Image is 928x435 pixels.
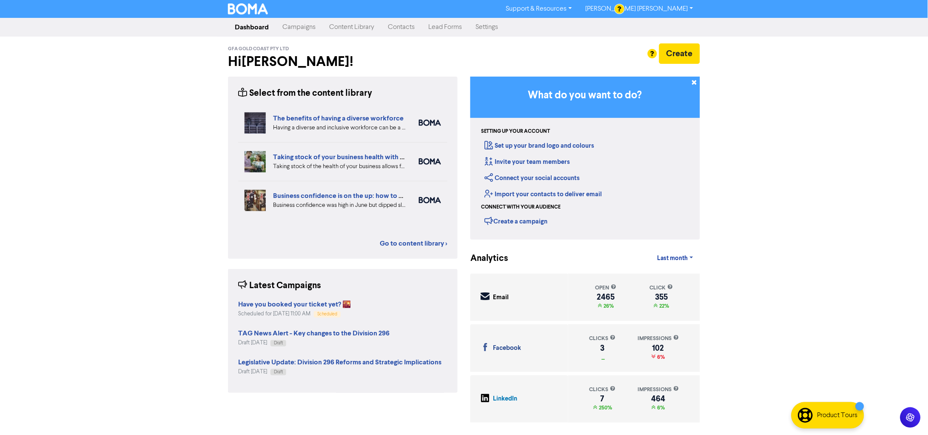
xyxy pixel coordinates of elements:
div: Scheduled for [DATE] 11:00 AM [238,310,351,318]
a: Import your contacts to deliver email [484,190,602,198]
a: Support & Resources [499,2,579,16]
a: Campaigns [276,19,322,36]
span: Draft [274,341,283,345]
a: Taking stock of your business health with ratios [273,153,417,161]
div: Business confidence was high in June but dipped slightly in August in the latest SMB Business Ins... [273,201,406,210]
a: [PERSON_NAME] [PERSON_NAME] [579,2,700,16]
div: Email [493,293,509,303]
span: 22% [658,303,669,309]
div: Getting Started in BOMA [470,77,700,240]
span: _ [600,354,605,361]
span: Scheduled [317,312,337,316]
a: Go to content library > [380,238,447,249]
div: 102 [638,345,679,352]
img: boma [419,197,441,203]
div: Latest Campaigns [238,279,321,292]
a: Contacts [381,19,421,36]
div: Setting up your account [481,128,550,135]
a: Business confidence is on the up: how to overcome the big challenges [273,192,486,200]
div: 7 [589,395,616,402]
button: Create [659,43,700,64]
div: Select from the content library [238,87,372,100]
a: Dashboard [228,19,276,36]
img: boma [419,120,441,126]
img: BOMA Logo [228,3,268,14]
a: The benefits of having a diverse workforce [273,114,404,123]
div: LinkedIn [493,394,518,404]
span: 26% [602,303,614,309]
div: 2465 [595,294,617,300]
div: impressions [638,386,679,394]
a: Legislative Update: Division 296 Reforms and Strategic Implications [238,359,441,366]
div: open [595,284,617,292]
div: Draft [DATE] [238,339,390,347]
a: Have you booked your ticket yet? 🌇 [238,301,351,308]
div: 3 [589,345,616,352]
strong: Legislative Update: Division 296 Reforms and Strategic Implications [238,358,441,366]
div: impressions [638,335,679,343]
strong: TAG News Alert - Key changes to the Division 296 [238,329,390,338]
a: TAG News Alert - Key changes to the Division 296 [238,330,390,337]
span: Draft [274,370,283,374]
div: click [650,284,673,292]
div: Draft [DATE] [238,368,441,376]
div: Create a campaign [484,215,548,227]
div: Having a diverse and inclusive workforce can be a major boost for your business. We list four of ... [273,123,406,132]
div: Facebook [493,343,521,353]
a: Settings [469,19,505,36]
a: Invite your team members [484,158,570,166]
span: Last month [658,255,688,262]
span: 6% [656,404,665,411]
a: Content Library [322,19,381,36]
img: boma_accounting [419,158,441,165]
div: 355 [650,294,673,300]
div: clicks [589,335,616,343]
span: 6% [656,354,665,361]
a: Lead Forms [421,19,469,36]
div: clicks [589,386,616,394]
a: Set up your brand logo and colours [484,142,595,150]
a: Last month [651,250,700,267]
h2: Hi [PERSON_NAME] ! [228,54,458,70]
div: 464 [638,395,679,402]
span: GFA Gold Coast Pty Ltd [228,46,289,52]
strong: Have you booked your ticket yet? 🌇 [238,300,351,309]
iframe: Chat Widget [885,394,928,435]
div: Connect with your audience [481,203,561,211]
div: Taking stock of the health of your business allows for more effective planning, early warning abo... [273,162,406,171]
span: 250% [598,404,612,411]
div: Analytics [470,252,498,265]
h3: What do you want to do? [483,89,687,102]
a: Connect your social accounts [484,174,580,182]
